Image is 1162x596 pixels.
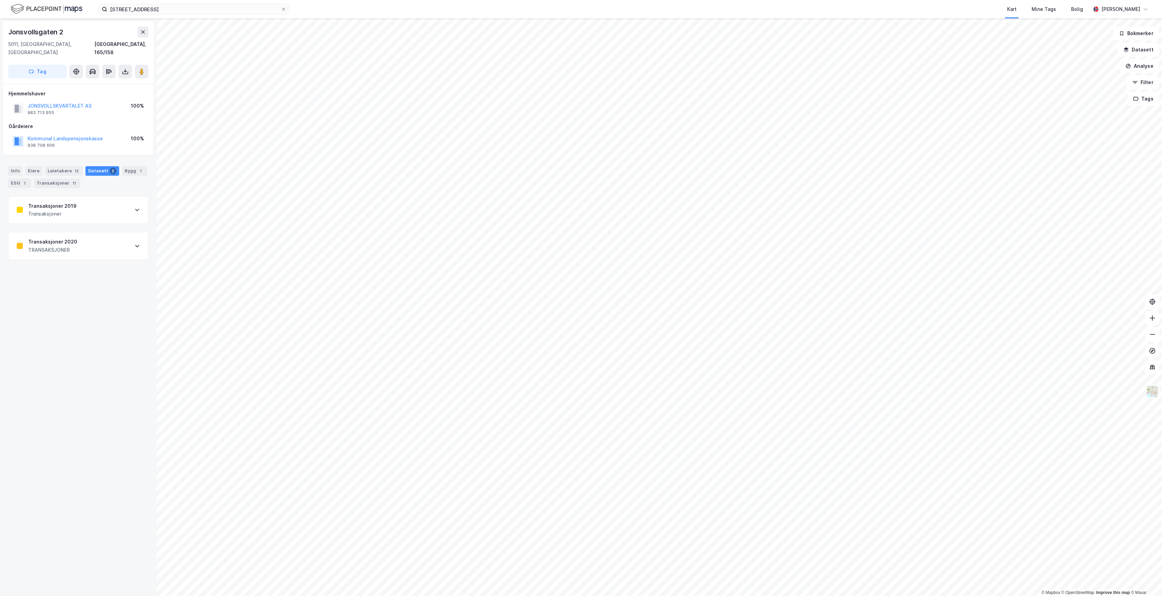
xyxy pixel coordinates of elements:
[1127,76,1159,89] button: Filter
[107,4,281,14] input: Søk på adresse, matrikkel, gårdeiere, leietakere eller personer
[71,180,78,187] div: 11
[1071,5,1083,13] div: Bolig
[94,40,148,57] div: [GEOGRAPHIC_DATA], 165/158
[21,180,28,187] div: 1
[11,3,82,15] img: logo.f888ab2527a4732fd821a326f86c7f29.svg
[1128,563,1162,596] iframe: Chat Widget
[73,168,80,174] div: 12
[28,202,77,210] div: Transaksjoner 2019
[1146,385,1159,398] img: Z
[9,90,148,98] div: Hjemmelshaver
[1118,43,1159,57] button: Datasett
[28,246,77,254] div: TRANSAKSJONER
[28,110,54,115] div: 983 713 955
[1041,590,1060,595] a: Mapbox
[131,135,144,143] div: 100%
[1096,590,1130,595] a: Improve this map
[34,178,80,188] div: Transaksjoner
[110,168,116,174] div: 2
[138,168,144,174] div: 1
[1101,5,1140,13] div: [PERSON_NAME]
[1120,59,1159,73] button: Analyse
[1128,92,1159,106] button: Tags
[28,210,77,218] div: Transaksjoner
[9,122,148,130] div: Gårdeiere
[8,178,31,188] div: ESG
[8,166,22,176] div: Info
[1032,5,1056,13] div: Mine Tags
[28,238,77,246] div: Transaksjoner 2020
[131,102,144,110] div: 100%
[85,166,119,176] div: Datasett
[8,65,67,78] button: Tag
[122,166,147,176] div: Bygg
[1113,27,1159,40] button: Bokmerker
[25,166,42,176] div: Eiere
[8,27,65,37] div: Jonsvollsgaten 2
[8,40,94,57] div: 5011, [GEOGRAPHIC_DATA], [GEOGRAPHIC_DATA]
[1007,5,1017,13] div: Kart
[45,166,83,176] div: Leietakere
[1062,590,1095,595] a: OpenStreetMap
[28,143,55,148] div: 938 708 606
